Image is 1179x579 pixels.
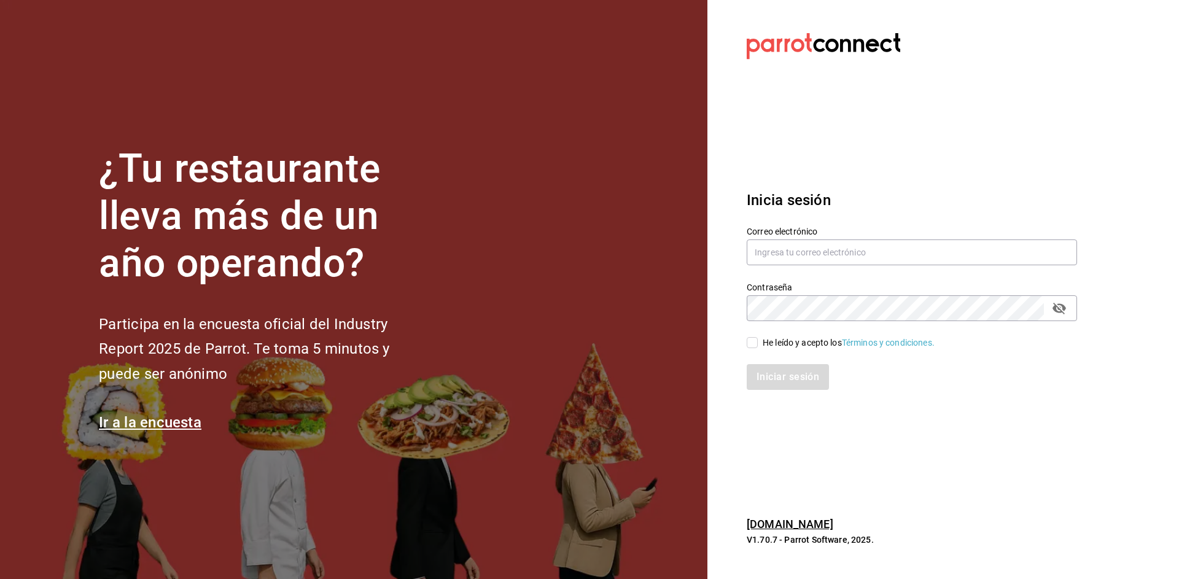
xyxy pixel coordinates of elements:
[747,189,1077,211] h3: Inicia sesión
[99,312,430,387] h2: Participa en la encuesta oficial del Industry Report 2025 de Parrot. Te toma 5 minutos y puede se...
[99,146,430,287] h1: ¿Tu restaurante lleva más de un año operando?
[747,534,1077,546] p: V1.70.7 - Parrot Software, 2025.
[747,283,1077,292] label: Contraseña
[1049,298,1070,319] button: passwordField
[747,227,1077,236] label: Correo electrónico
[747,239,1077,265] input: Ingresa tu correo electrónico
[763,336,935,349] div: He leído y acepto los
[99,414,201,431] a: Ir a la encuesta
[747,518,833,530] a: [DOMAIN_NAME]
[842,338,935,348] a: Términos y condiciones.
